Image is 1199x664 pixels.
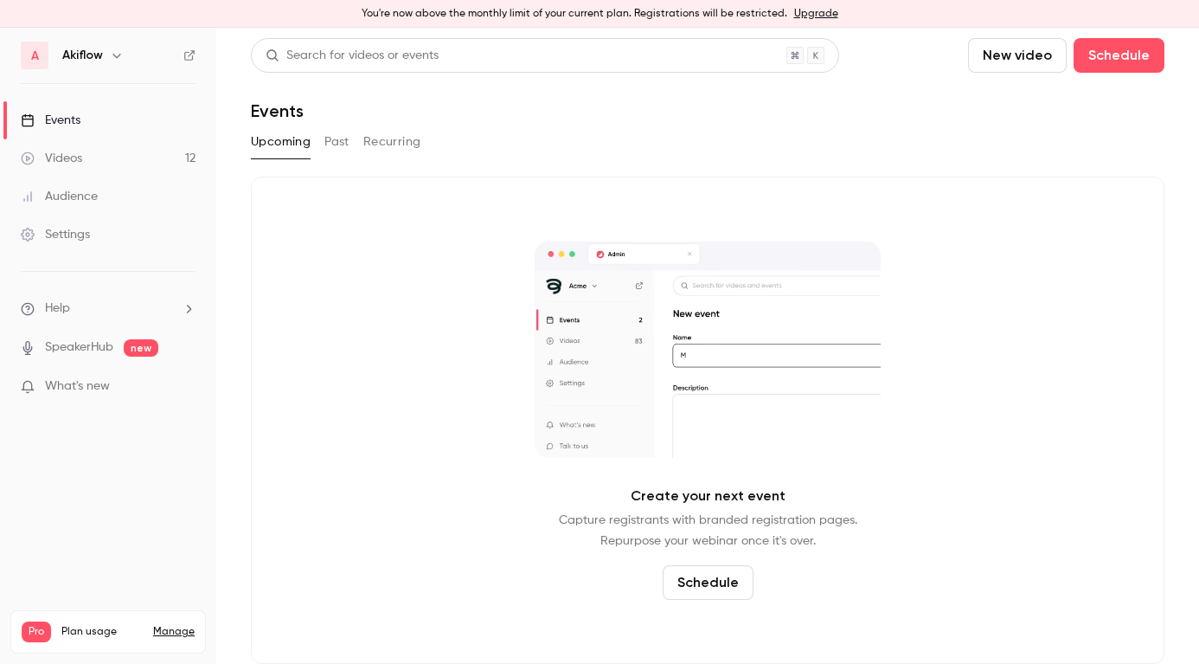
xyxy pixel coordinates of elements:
[1074,38,1164,73] button: Schedule
[45,338,113,357] a: SpeakerHub
[62,47,103,64] h6: Akiflow
[324,128,349,156] button: Past
[45,377,110,396] span: What's new
[124,339,158,357] span: new
[663,565,753,600] button: Schedule
[21,112,80,129] div: Events
[251,100,304,121] h1: Events
[21,188,98,205] div: Audience
[153,625,195,639] a: Manage
[363,128,421,156] button: Recurring
[61,625,143,639] span: Plan usage
[251,128,311,156] button: Upcoming
[631,486,785,506] p: Create your next event
[968,38,1067,73] button: New video
[21,150,82,167] div: Videos
[45,300,70,318] span: Help
[794,7,838,21] a: Upgrade
[21,300,196,318] li: help-dropdown-opener
[21,226,90,243] div: Settings
[266,47,439,65] div: Search for videos or events
[559,510,857,551] p: Capture registrants with branded registration pages. Repurpose your webinar once it's over.
[22,622,51,642] span: Pro
[31,47,39,65] span: A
